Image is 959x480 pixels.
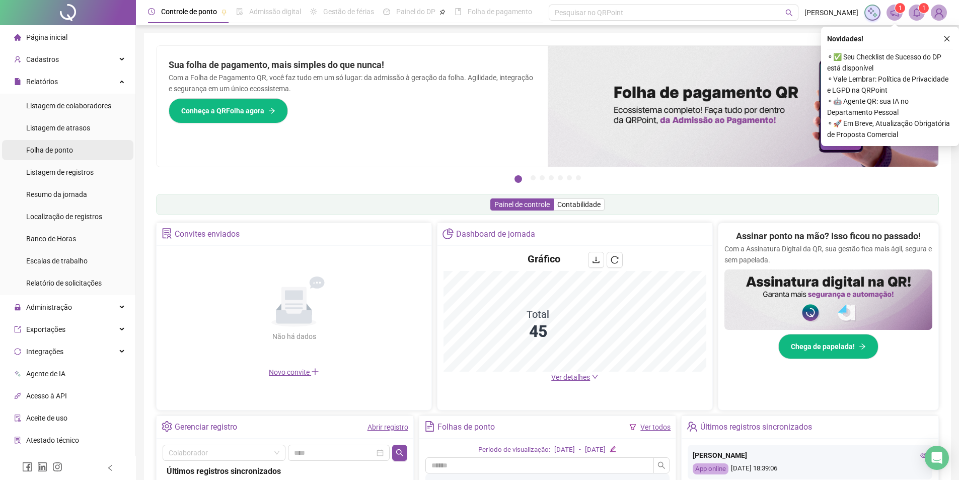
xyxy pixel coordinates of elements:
[162,421,172,432] span: setting
[592,373,599,380] span: down
[167,465,403,477] div: Últimos registros sincronizados
[26,436,79,444] span: Atestado técnico
[890,8,899,17] span: notification
[827,96,953,118] span: ⚬ 🤖 Agente QR: sua IA no Departamento Pessoal
[827,74,953,96] span: ⚬ Vale Lembrar: Política de Privacidade e LGPD na QRPoint
[478,445,550,455] div: Período de visualização:
[162,228,172,239] span: solution
[494,200,550,209] span: Painel de controle
[736,229,921,243] h2: Assinar ponto na mão? Isso ficou no passado!
[724,269,932,330] img: banner%2F02c71560-61a6-44d4-94b9-c8ab97240462.png
[26,414,67,422] span: Aceite de uso
[249,8,301,16] span: Admissão digital
[26,392,67,400] span: Acesso à API
[859,343,866,350] span: arrow-right
[26,279,102,287] span: Relatório de solicitações
[169,98,288,123] button: Conheça a QRFolha agora
[439,9,446,15] span: pushpin
[551,373,599,381] a: Ver detalhes down
[175,419,237,436] div: Gerenciar registro
[778,334,878,359] button: Chega de papelada!
[549,175,554,180] button: 4
[785,9,793,17] span: search
[895,3,905,13] sup: 1
[323,8,374,16] span: Gestão de férias
[554,445,575,455] div: [DATE]
[14,78,21,85] span: file
[579,445,581,455] div: -
[943,35,950,42] span: close
[693,463,728,475] div: App online
[221,9,227,15] span: pushpin
[437,419,495,436] div: Folhas de ponto
[576,175,581,180] button: 7
[26,78,58,86] span: Relatórios
[456,226,535,243] div: Dashboard de jornada
[14,348,21,355] span: sync
[161,8,217,16] span: Controle de ponto
[827,51,953,74] span: ⚬ ✅ Seu Checklist de Sucesso do DP está disponível
[867,7,878,18] img: sparkle-icon.fc2bf0ac1784a2077858766a79e2daf3.svg
[920,452,927,459] span: eye
[931,5,946,20] img: 50702
[700,419,812,436] div: Últimos registros sincronizados
[269,368,319,376] span: Novo convite
[14,56,21,63] span: user-add
[248,331,340,342] div: Não há dados
[611,256,619,264] span: reload
[640,423,671,431] a: Ver todos
[107,464,114,471] span: left
[236,8,243,15] span: file-done
[528,252,560,266] h4: Gráfico
[311,368,319,376] span: plus
[567,175,572,180] button: 6
[548,46,939,167] img: banner%2F8d14a306-6205-4263-8e5b-06e9a85ad873.png
[26,146,73,154] span: Folha de ponto
[310,8,317,15] span: sun
[693,450,927,461] div: [PERSON_NAME]
[455,8,462,15] span: book
[26,190,87,198] span: Resumo da jornada
[26,370,65,378] span: Agente de IA
[181,105,264,116] span: Conheça a QRFolha agora
[14,437,21,444] span: solution
[827,118,953,140] span: ⚬ 🚀 Em Breve, Atualização Obrigatória de Proposta Comercial
[791,341,855,352] span: Chega de papelada!
[26,325,65,333] span: Exportações
[558,175,563,180] button: 5
[724,243,932,265] p: Com a Assinatura Digital da QR, sua gestão fica mais ágil, segura e sem papelada.
[26,124,90,132] span: Listagem de atrasos
[268,107,275,114] span: arrow-right
[468,8,532,16] span: Folha de pagamento
[26,213,102,221] span: Localização de registros
[26,257,88,265] span: Escalas de trabalho
[52,462,62,472] span: instagram
[424,421,435,432] span: file-text
[592,256,600,264] span: download
[442,228,453,239] span: pie-chart
[383,8,390,15] span: dashboard
[531,175,536,180] button: 2
[14,326,21,333] span: export
[169,72,536,94] p: Com a Folha de Pagamento QR, você faz tudo em um só lugar: da admissão à geração da folha. Agilid...
[687,421,697,432] span: team
[14,304,21,311] span: lock
[26,55,59,63] span: Cadastros
[514,175,522,183] button: 1
[148,8,155,15] span: clock-circle
[396,449,404,457] span: search
[585,445,606,455] div: [DATE]
[912,8,921,17] span: bell
[22,462,32,472] span: facebook
[169,58,536,72] h2: Sua folha de pagamento, mais simples do que nunca!
[37,462,47,472] span: linkedin
[827,33,863,44] span: Novidades !
[804,7,858,18] span: [PERSON_NAME]
[26,168,94,176] span: Listagem de registros
[919,3,929,13] sup: 1
[175,226,240,243] div: Convites enviados
[922,5,926,12] span: 1
[367,423,408,431] a: Abrir registro
[14,34,21,41] span: home
[26,348,63,356] span: Integrações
